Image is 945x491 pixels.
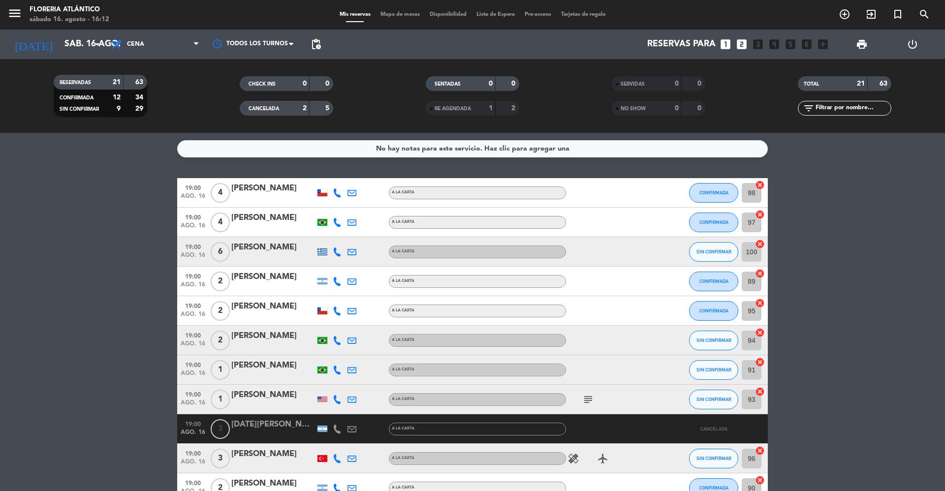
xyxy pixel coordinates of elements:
[211,301,230,321] span: 2
[231,300,315,313] div: [PERSON_NAME]
[689,272,738,291] button: CONFIRMADA
[699,485,728,491] span: CONFIRMADA
[689,390,738,409] button: SIN CONFIRMAR
[135,94,145,101] strong: 34
[520,12,556,17] span: Pre-acceso
[392,220,414,224] span: A LA CARTA
[755,357,765,367] i: cancel
[511,80,517,87] strong: 0
[689,419,738,439] button: CANCELADA
[181,447,205,459] span: 19:00
[700,426,727,431] span: CANCELADA
[310,38,322,50] span: pending_actions
[376,143,569,154] div: No hay notas para este servicio. Haz clic para agregar una
[719,38,732,51] i: looks_one
[181,388,205,399] span: 19:00
[30,15,109,25] div: sábado 16. agosto - 16:12
[880,80,889,87] strong: 63
[211,183,230,203] span: 4
[181,418,205,429] span: 19:00
[303,105,307,112] strong: 2
[376,12,425,17] span: Mapa de mesas
[621,82,645,87] span: SERVIDAS
[211,390,230,409] span: 1
[231,477,315,490] div: [PERSON_NAME]
[755,387,765,397] i: cancel
[699,308,728,313] span: CONFIRMADA
[135,79,145,86] strong: 63
[181,340,205,352] span: ago. 16
[675,80,679,87] strong: 0
[511,105,517,112] strong: 2
[211,419,230,439] span: 3
[231,448,315,460] div: [PERSON_NAME]
[92,38,103,50] i: arrow_drop_down
[621,106,646,111] span: NO SHOW
[800,38,813,51] i: looks_6
[231,182,315,195] div: [PERSON_NAME]
[697,80,703,87] strong: 0
[435,82,461,87] span: SENTADAS
[231,389,315,401] div: [PERSON_NAME]
[30,5,109,15] div: Floreria Atlántico
[7,33,60,55] i: [DATE]
[699,190,728,195] span: CONFIRMADA
[181,300,205,311] span: 19:00
[907,38,918,50] i: power_settings_new
[784,38,797,51] i: looks_5
[918,8,930,20] i: search
[768,38,781,51] i: looks_4
[755,269,765,278] i: cancel
[752,38,764,51] i: looks_3
[181,329,205,340] span: 19:00
[127,41,144,48] span: Cena
[815,103,891,114] input: Filtrar por nombre...
[689,360,738,380] button: SIN CONFIRMAR
[211,272,230,291] span: 2
[231,241,315,254] div: [PERSON_NAME]
[231,418,315,431] div: [DATE][PERSON_NAME]
[675,105,679,112] strong: 0
[211,360,230,380] span: 1
[699,278,728,284] span: CONFIRMADA
[113,79,121,86] strong: 21
[392,249,414,253] span: A LA CARTA
[857,80,865,87] strong: 21
[249,106,279,111] span: CANCELADA
[181,429,205,440] span: ago. 16
[392,486,414,490] span: A LA CARTA
[325,105,331,112] strong: 5
[181,241,205,252] span: 19:00
[887,30,938,59] div: LOG OUT
[597,453,609,464] i: airplanemode_active
[181,193,205,204] span: ago. 16
[392,190,414,194] span: A LA CARTA
[755,446,765,456] i: cancel
[804,82,819,87] span: TOTAL
[211,331,230,350] span: 2
[865,8,877,20] i: exit_to_app
[181,399,205,411] span: ago. 16
[113,94,121,101] strong: 12
[689,242,738,262] button: SIN CONFIRMAR
[697,105,703,112] strong: 0
[435,106,471,111] span: RE AGENDADA
[689,183,738,203] button: CONFIRMADA
[211,213,230,232] span: 4
[696,397,731,402] span: SIN CONFIRMAR
[181,311,205,322] span: ago. 16
[181,281,205,293] span: ago. 16
[211,242,230,262] span: 6
[181,252,205,263] span: ago. 16
[755,180,765,190] i: cancel
[231,359,315,372] div: [PERSON_NAME]
[303,80,307,87] strong: 0
[60,80,91,85] span: RESERVADAS
[556,12,611,17] span: Tarjetas de regalo
[817,38,829,51] i: add_box
[231,271,315,283] div: [PERSON_NAME]
[696,338,731,343] span: SIN CONFIRMAR
[689,301,738,321] button: CONFIRMADA
[689,331,738,350] button: SIN CONFIRMAR
[425,12,472,17] span: Disponibilidad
